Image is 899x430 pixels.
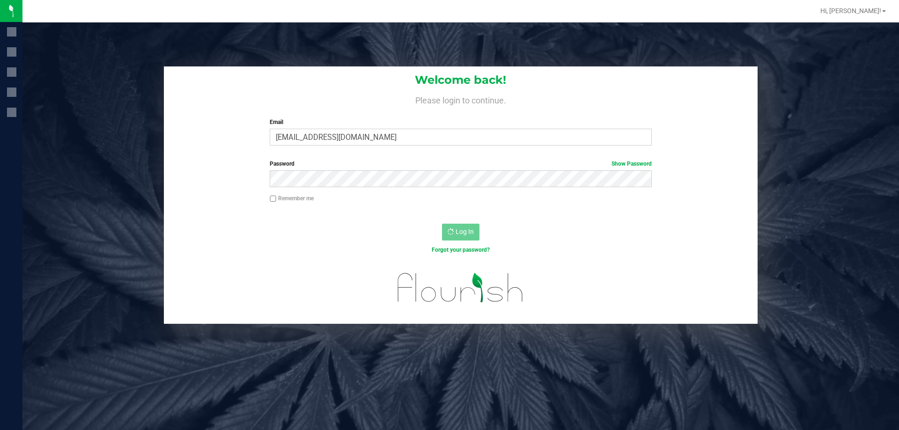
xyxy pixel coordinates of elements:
[456,228,474,235] span: Log In
[820,7,881,15] span: Hi, [PERSON_NAME]!
[442,224,479,241] button: Log In
[270,118,651,126] label: Email
[386,264,535,312] img: flourish_logo.svg
[432,247,490,253] a: Forgot your password?
[164,94,758,105] h4: Please login to continue.
[164,74,758,86] h1: Welcome back!
[612,160,652,167] a: Show Password
[270,196,276,202] input: Remember me
[270,160,295,167] span: Password
[270,194,314,203] label: Remember me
